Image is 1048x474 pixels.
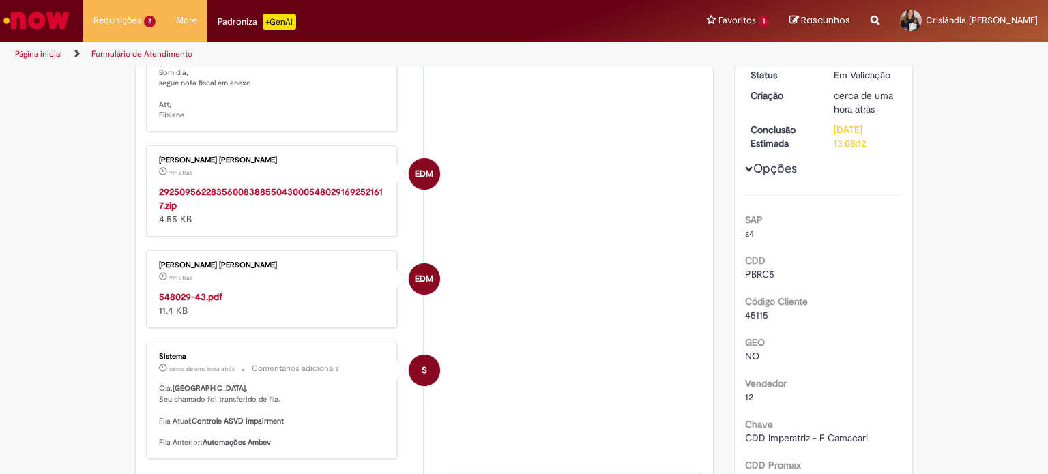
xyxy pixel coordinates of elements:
span: 9m atrás [169,273,192,282]
b: Código Cliente [745,295,808,308]
dt: Criação [740,89,824,102]
span: Favoritos [718,14,756,27]
span: Rascunhos [801,14,850,27]
b: Vendedor [745,377,787,389]
b: Controle ASVD Impairment [192,416,284,426]
span: More [176,14,197,27]
b: Chave [745,418,773,430]
div: Elisiane de Moura Cardozo [409,263,440,295]
span: 12 [745,391,753,403]
b: CDD [745,254,766,267]
span: cerca de uma hora atrás [169,365,235,373]
a: 548029-43.pdf [159,291,222,303]
a: Rascunhos [789,14,850,27]
span: EDM [415,158,433,190]
span: s4 [745,227,755,239]
div: Sistema [159,353,386,361]
b: Automações Ambev [203,437,271,447]
p: Olá, , Seu chamado foi transferido de fila. Fila Atual: Fila Anterior: [159,383,386,447]
div: 30/09/2025 10:08:10 [834,89,897,116]
a: Formulário de Atendimento [91,48,192,59]
dt: Conclusão Estimada [740,123,824,150]
span: PBRC5 [745,268,774,280]
span: 1 [759,16,769,27]
div: 4.55 KB [159,185,386,226]
small: Comentários adicionais [252,363,339,374]
div: Em Validação [834,68,897,82]
p: Bom dia, segue nota fiscal em anexo. Att; Elisiane [159,47,386,121]
div: [PERSON_NAME] [PERSON_NAME] [159,156,386,164]
span: 3 [144,16,156,27]
ul: Trilhas de página [10,42,688,67]
b: SAP [745,213,763,226]
b: CDD Promax [745,459,801,471]
span: 45115 [745,309,768,321]
time: 30/09/2025 10:54:27 [169,273,192,282]
dt: Status [740,68,824,82]
span: cerca de uma hora atrás [834,89,893,115]
img: ServiceNow [1,7,72,34]
span: Requisições [93,14,141,27]
div: System [409,355,440,386]
div: Padroniza [218,14,296,30]
p: +GenAi [263,14,296,30]
div: 11.4 KB [159,290,386,317]
b: [GEOGRAPHIC_DATA] [173,383,246,394]
time: 30/09/2025 10:08:10 [834,89,893,115]
a: Página inicial [15,48,62,59]
span: S [422,354,427,387]
span: NO [745,350,759,362]
b: GEO [745,336,765,349]
span: CDD Imperatriz - F. Camacari [745,432,868,444]
time: 30/09/2025 10:08:13 [169,365,235,373]
time: 30/09/2025 10:54:28 [169,168,192,177]
div: [PERSON_NAME] [PERSON_NAME] [159,261,386,269]
div: [DATE] 13:08:12 [834,123,897,150]
span: Crislândia [PERSON_NAME] [926,14,1038,26]
div: Elisiane de Moura Cardozo [409,158,440,190]
a: 29250956228356008388550430005480291692521617.zip [159,186,383,211]
span: 9m atrás [169,168,192,177]
span: EDM [415,263,433,295]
